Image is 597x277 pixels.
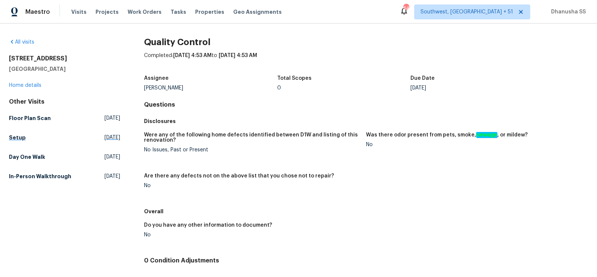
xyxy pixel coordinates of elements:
div: No [366,142,582,147]
span: Dhanusha SS [548,8,586,16]
div: 0 [277,85,410,91]
em: sewage [476,132,497,138]
div: [DATE] [410,85,544,91]
div: 641 [403,4,409,12]
a: Setup[DATE] [9,131,120,144]
h5: Are there any defects not on the above list that you chose not to repair? [144,173,334,179]
span: Work Orders [128,8,162,16]
span: Tasks [171,9,186,15]
span: [DATE] [104,114,120,122]
span: Southwest, [GEOGRAPHIC_DATA] + 51 [421,8,513,16]
span: [DATE] [104,134,120,141]
div: [PERSON_NAME] [144,85,277,91]
div: No [144,183,360,188]
h5: [GEOGRAPHIC_DATA] [9,65,120,73]
h5: Assignee [144,76,169,81]
h4: Questions [144,101,588,108]
span: [DATE] [104,153,120,161]
h5: Overall [144,208,588,215]
h5: Do you have any other information to document? [144,223,272,228]
h5: Were any of the following home defects identified between D1W and listing of this renovation? [144,132,360,143]
h2: Quality Control [144,38,588,46]
span: Visits [71,8,87,16]
a: All visits [9,40,34,45]
h5: Was there odor present from pets, smoke, , or mildew? [366,132,528,138]
span: [DATE] 4:53 AM [173,53,212,58]
a: Floor Plan Scan[DATE] [9,111,120,125]
span: [DATE] [104,173,120,180]
h5: Total Scopes [277,76,312,81]
span: Geo Assignments [233,8,282,16]
span: [DATE] 4:53 AM [219,53,257,58]
h2: [STREET_ADDRESS] [9,55,120,62]
span: Maestro [25,8,50,16]
h5: Day One Walk [9,153,45,161]
span: Projects [96,8,119,16]
a: Home details [9,83,41,88]
h5: Floor Plan Scan [9,114,51,122]
h5: Setup [9,134,26,141]
a: Day One Walk[DATE] [9,150,120,164]
h5: Disclosures [144,117,588,125]
h5: In-Person Walkthrough [9,173,71,180]
h4: 0 Condition Adjustments [144,257,588,264]
div: Completed: to [144,52,588,71]
span: Properties [195,8,224,16]
div: Other Visits [9,98,120,106]
h5: Due Date [410,76,435,81]
div: No [144,232,360,237]
a: In-Person Walkthrough[DATE] [9,170,120,183]
div: No Issues, Past or Present [144,147,360,152]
